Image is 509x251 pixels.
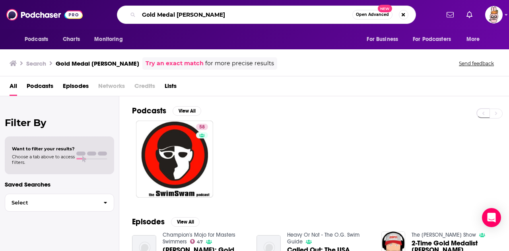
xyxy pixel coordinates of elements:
a: All [10,80,17,96]
span: Select [5,200,97,205]
span: Monitoring [94,34,122,45]
span: More [466,34,480,45]
span: for more precise results [205,59,274,68]
button: open menu [408,32,462,47]
a: 47 [190,239,203,244]
span: New [378,5,392,12]
button: Open AdvancedNew [352,10,392,19]
p: Saved Searches [5,181,114,188]
span: Logged in as Nouel [485,6,503,23]
a: 58 [136,121,213,198]
a: Show notifications dropdown [463,8,476,21]
a: Episodes [63,80,89,96]
a: Champion's Mojo for Masters Swimmers [163,232,235,245]
a: PodcastsView All [132,106,201,116]
span: 47 [197,240,203,244]
h2: Filter By [5,117,114,128]
button: open menu [361,32,408,47]
div: Open Intercom Messenger [482,208,501,227]
button: View All [171,217,200,227]
span: 58 [199,123,205,131]
button: View All [173,106,201,116]
input: Search podcasts, credits, & more... [139,8,352,21]
div: Search podcasts, credits, & more... [117,6,416,24]
a: Lists [165,80,177,96]
button: open menu [461,32,490,47]
a: Charts [58,32,85,47]
span: Networks [98,80,125,96]
a: Show notifications dropdown [443,8,457,21]
span: Choose a tab above to access filters. [12,154,75,165]
button: Send feedback [457,60,496,67]
a: Heavy Or Not - The O.G. Swim Guide [287,232,359,245]
a: The Nick Handley Show [412,232,476,238]
h3: Gold Medal [PERSON_NAME] [56,60,139,67]
span: Want to filter your results? [12,146,75,152]
span: Charts [63,34,80,45]
a: 58 [196,124,208,130]
img: User Profile [485,6,503,23]
h2: Episodes [132,217,165,227]
h3: Search [26,60,46,67]
span: Podcasts [25,34,48,45]
img: Podchaser - Follow, Share and Rate Podcasts [6,7,83,22]
span: For Business [367,34,398,45]
span: Credits [134,80,155,96]
h2: Podcasts [132,106,166,116]
button: open menu [19,32,58,47]
a: EpisodesView All [132,217,200,227]
button: Select [5,194,114,212]
span: For Podcasters [413,34,451,45]
a: Try an exact match [146,59,204,68]
button: Show profile menu [485,6,503,23]
a: Podcasts [27,80,53,96]
button: open menu [89,32,133,47]
span: Open Advanced [356,13,389,17]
